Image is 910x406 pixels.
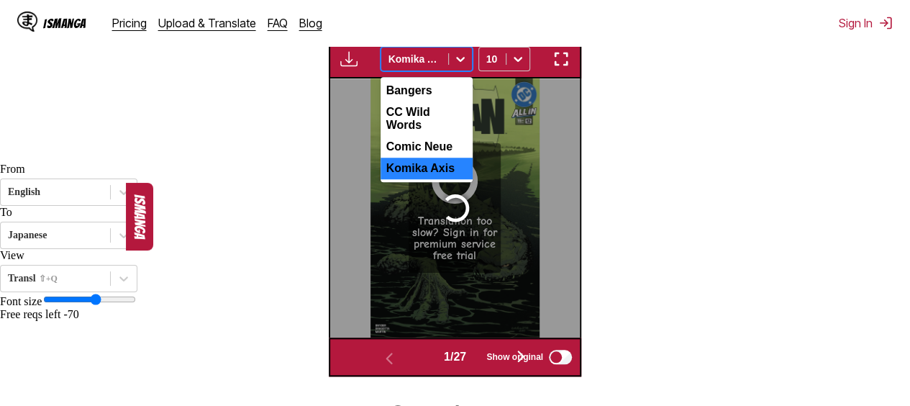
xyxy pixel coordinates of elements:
[17,12,37,32] img: IsManga Logo
[43,17,86,30] div: IsManga
[126,183,153,251] button: ismanga
[486,352,543,362] span: Show original
[381,80,473,101] div: Bangers
[444,351,466,364] span: 1 / 27
[299,16,322,30] a: Blog
[158,16,256,30] a: Upload & Translate
[552,50,570,68] img: Enter fullscreen
[340,50,358,68] img: Download translated images
[878,16,893,30] img: Sign out
[549,350,572,364] input: Show original
[839,16,893,30] button: Sign In
[68,308,79,320] span: 70
[381,136,473,158] div: Comic Neue
[381,350,398,367] img: Previous page
[381,101,473,136] div: CC Wild Words
[268,16,288,30] a: FAQ
[438,191,473,225] img: Loading
[17,12,112,35] a: IsManga LogoIsManga
[112,16,147,30] a: Pricing
[381,158,473,179] div: Komika Axis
